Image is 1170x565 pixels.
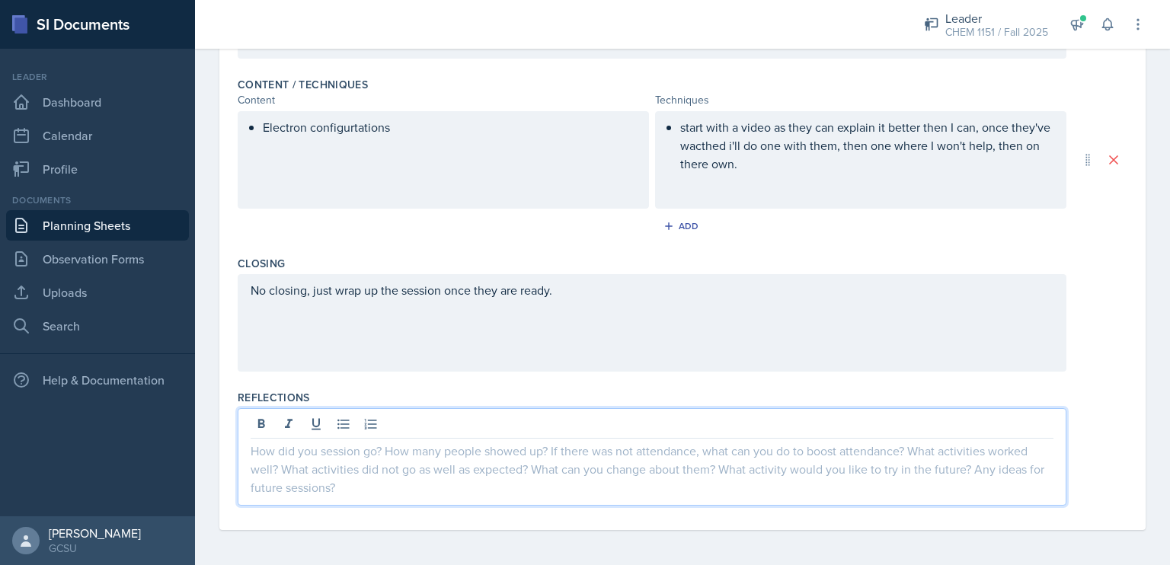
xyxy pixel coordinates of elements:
[238,390,310,405] label: Reflections
[945,9,1048,27] div: Leader
[6,365,189,395] div: Help & Documentation
[6,70,189,84] div: Leader
[6,244,189,274] a: Observation Forms
[6,193,189,207] div: Documents
[238,92,649,108] div: Content
[238,77,368,92] label: Content / Techniques
[6,87,189,117] a: Dashboard
[49,525,141,541] div: [PERSON_NAME]
[6,120,189,151] a: Calendar
[238,256,285,271] label: Closing
[6,154,189,184] a: Profile
[263,118,636,136] p: Electron configurtations
[251,281,1053,299] p: No closing, just wrap up the session once they are ready.
[945,24,1048,40] div: CHEM 1151 / Fall 2025
[667,220,699,232] div: Add
[49,541,141,556] div: GCSU
[6,311,189,341] a: Search
[658,215,708,238] button: Add
[655,92,1066,108] div: Techniques
[6,210,189,241] a: Planning Sheets
[680,118,1053,173] p: start with a video as they can explain it better then I can, once they've wacthed i'll do one wit...
[6,277,189,308] a: Uploads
